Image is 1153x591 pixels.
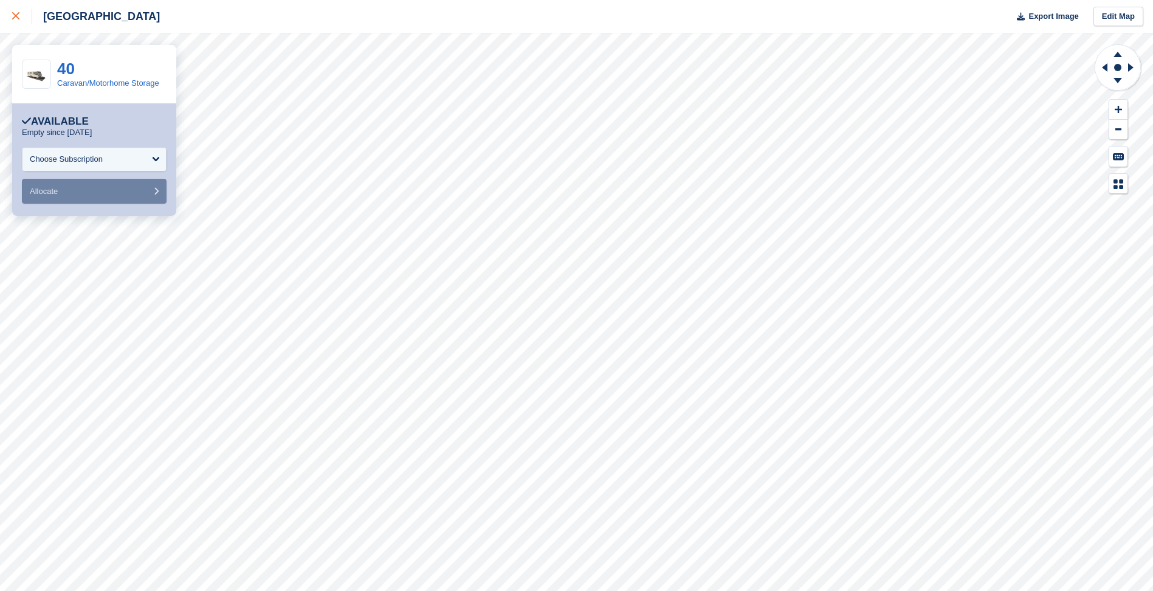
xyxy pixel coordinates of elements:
a: Edit Map [1093,7,1143,27]
button: Zoom In [1109,100,1127,120]
a: 40 [57,60,75,78]
button: Zoom Out [1109,120,1127,140]
button: Allocate [22,179,167,204]
span: Export Image [1028,10,1078,22]
button: Map Legend [1109,174,1127,194]
div: [GEOGRAPHIC_DATA] [32,9,160,24]
button: Keyboard Shortcuts [1109,147,1127,167]
button: Export Image [1010,7,1079,27]
a: Caravan/Motorhome Storage [57,78,159,88]
div: Choose Subscription [30,153,103,165]
img: Caravan%20-%20R%20(1).jpg [22,66,50,82]
p: Empty since [DATE] [22,128,92,137]
div: Available [22,116,89,128]
span: Allocate [30,187,58,196]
